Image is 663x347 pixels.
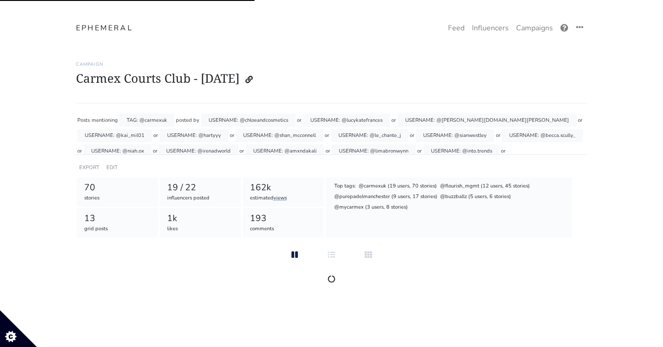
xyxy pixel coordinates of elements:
h6: Campaign [76,62,587,67]
div: 1k [167,212,234,225]
div: @buzzballz (5 users, 6 stories) [440,193,512,202]
div: TAG: @carmexuk [119,114,174,127]
a: EXPORT [79,164,99,171]
div: or [239,144,244,158]
div: or [578,114,582,127]
div: estimated [250,194,317,202]
div: 70 [84,181,151,194]
a: views [273,194,287,201]
div: or [410,129,414,142]
div: @flourish_mgmt (12 users, 45 stories) [439,182,530,191]
div: @purepadelmanchester (9 users, 17 stories) [333,193,438,202]
div: USERNAME: @kai_mil01 [77,129,152,142]
div: USERNAME: @chloeandcosmetics [201,114,296,127]
div: or [501,144,506,158]
div: mentioning [92,114,118,127]
div: @carmexuk (19 users, 70 stories) [358,182,438,191]
div: USERNAME: @lucykatefrances [303,114,390,127]
div: USERNAME: @into.trends [424,144,500,158]
div: Top tags: [333,182,356,191]
h1: Carmex Courts Club - [DATE] [76,71,587,88]
div: or [153,144,157,158]
div: or [297,114,302,127]
div: or [326,144,330,158]
div: USERNAME: @irenadworld [159,144,238,158]
div: USERNAME: @hartyyy [160,129,228,142]
div: USERNAME: @[PERSON_NAME][DOMAIN_NAME][PERSON_NAME] [398,114,576,127]
div: comments [250,225,317,233]
a: EPHEMERAL [76,23,133,34]
div: posted [176,114,192,127]
div: or [230,129,234,142]
a: Feed [444,19,468,37]
div: or [325,129,329,142]
a: EDIT [106,164,118,171]
div: USERNAME: @sianwestley [416,129,494,142]
div: stories [84,194,151,202]
div: or [153,129,158,142]
div: influencers posted [167,194,234,202]
div: USERNAME: @niah.ox [84,144,151,158]
div: or [391,114,396,127]
div: USERNAME: @amxndakali [246,144,324,158]
a: Campaigns [512,19,557,37]
div: by [193,114,199,127]
div: 13 [84,212,151,225]
div: 193 [250,212,317,225]
div: or [496,129,500,142]
div: likes [167,225,234,233]
div: or [77,144,82,158]
div: 19 / 22 [167,181,234,194]
div: USERNAME: @becca.scully_ [502,129,583,142]
div: USERNAME: @le_chante_j [331,129,408,142]
a: Influencers [468,19,512,37]
div: Posts [77,114,90,127]
div: or [417,144,422,158]
div: 162k [250,181,317,194]
div: USERNAME: @shan_mcconnell [236,129,323,142]
div: @mycarmex (3 users, 8 stories) [333,203,408,212]
div: grid posts [84,225,151,233]
div: USERNAME: @limabronwynn [331,144,416,158]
